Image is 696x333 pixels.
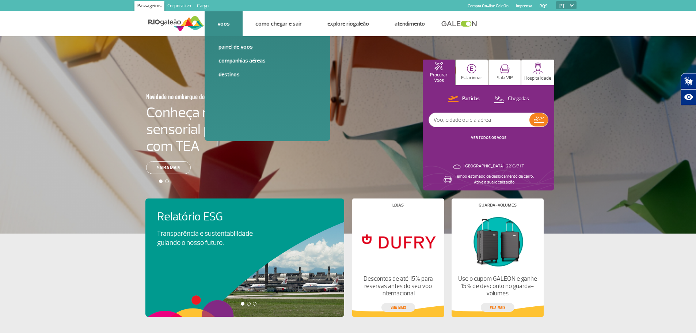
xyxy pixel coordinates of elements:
img: Guarda-volumes [457,213,537,269]
a: Passageiros [134,1,164,12]
h4: Lojas [392,203,404,207]
a: Como chegar e sair [255,20,302,27]
p: Estacionar [461,75,482,81]
div: Plugin de acessibilidade da Hand Talk. [681,73,696,105]
p: Use o cupom GALEON e ganhe 15% de desconto no guarda-volumes [457,275,537,297]
a: Voos [217,20,230,27]
h4: Relatório ESG [157,210,273,224]
img: hospitality.svg [532,63,544,74]
a: Imprensa [516,4,532,8]
a: veja mais [381,303,415,312]
img: Lojas [358,213,438,269]
a: Cargo [194,1,212,12]
button: Estacionar [456,60,488,85]
a: Atendimento [395,20,425,27]
p: Procurar Voos [426,72,451,83]
p: Hospitalidade [524,76,551,81]
a: VER TODOS OS VOOS [471,135,506,140]
h3: Novidade no embarque doméstico [146,89,268,104]
button: Hospitalidade [521,60,554,85]
button: Partidas [446,94,482,104]
p: Transparência e sustentabilidade guiando o nosso futuro. [157,229,261,247]
a: Compra On-line GaleOn [468,4,509,8]
img: vipRoom.svg [500,64,510,73]
p: Chegadas [508,95,529,102]
a: veja mais [481,303,514,312]
button: VER TODOS OS VOOS [469,135,509,141]
button: Abrir recursos assistivos. [681,89,696,105]
a: Painel de voos [218,43,316,51]
img: airplaneHomeActive.svg [434,62,443,71]
p: Sala VIP [497,75,513,81]
button: Chegadas [492,94,531,104]
p: Tempo estimado de deslocamento de carro: Ative a sua localização [455,174,534,185]
input: Voo, cidade ou cia aérea [429,113,529,127]
h4: Conheça nossa sala sensorial para passageiros com TEA [146,104,304,155]
p: [GEOGRAPHIC_DATA]: 22°C/71°F [464,163,524,169]
a: RQS [540,4,548,8]
a: Relatório ESGTransparência e sustentabilidade guiando o nosso futuro. [157,210,332,247]
button: Sala VIP [488,60,521,85]
p: Descontos de até 15% para reservas antes do seu voo internacional [358,275,438,297]
h4: Guarda-volumes [479,203,517,207]
p: Partidas [462,95,480,102]
button: Abrir tradutor de língua de sinais. [681,73,696,89]
a: Saiba mais [146,161,191,174]
img: carParkingHome.svg [467,64,476,73]
a: Companhias Aéreas [218,57,316,65]
a: Explore RIOgaleão [327,20,369,27]
a: Destinos [218,71,316,79]
button: Procurar Voos [423,60,455,85]
a: Corporativo [164,1,194,12]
